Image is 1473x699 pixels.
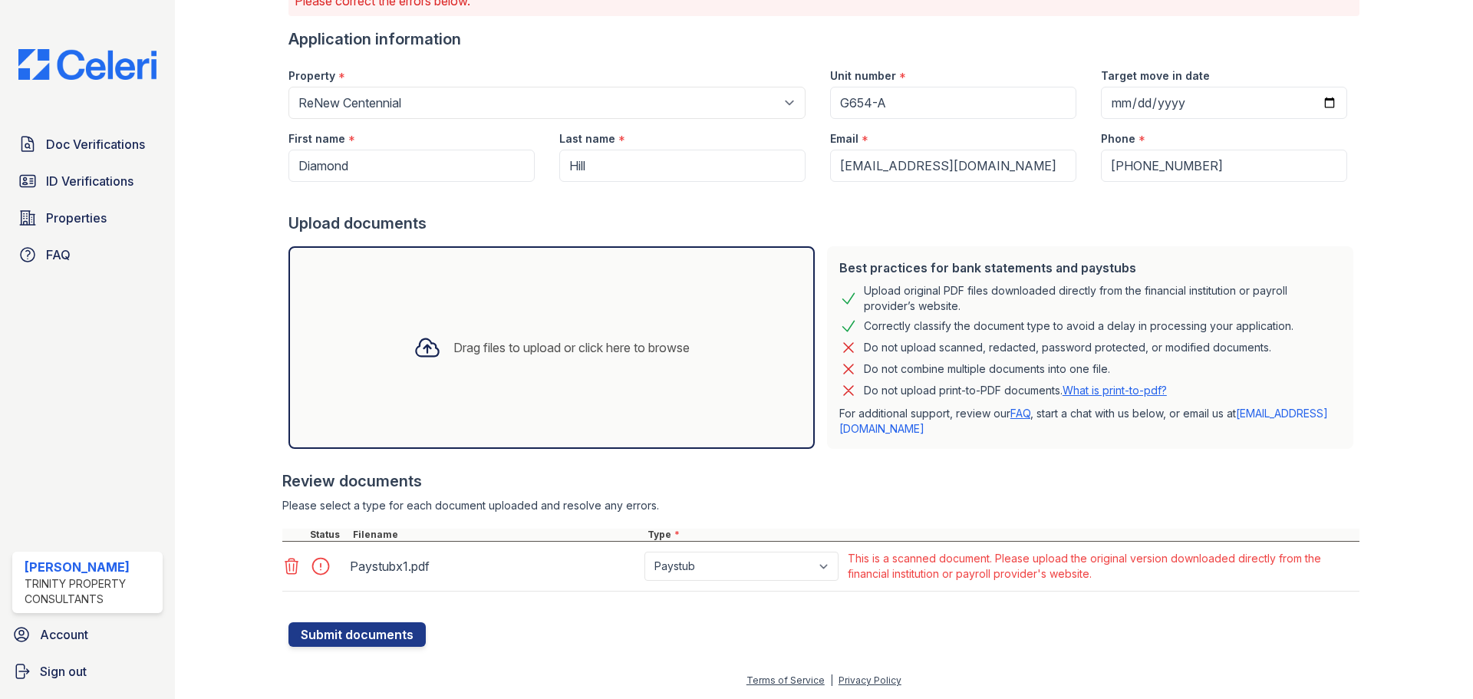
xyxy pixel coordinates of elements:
[559,131,615,147] label: Last name
[453,338,690,357] div: Drag files to upload or click here to browse
[6,619,169,650] a: Account
[1101,68,1210,84] label: Target move in date
[864,283,1341,314] div: Upload original PDF files downloaded directly from the financial institution or payroll provider’...
[350,554,638,579] div: Paystubx1.pdf
[864,360,1110,378] div: Do not combine multiple documents into one file.
[288,28,1359,50] div: Application information
[864,383,1167,398] p: Do not upload print-to-PDF documents.
[288,131,345,147] label: First name
[46,209,107,227] span: Properties
[288,213,1359,234] div: Upload documents
[46,246,71,264] span: FAQ
[282,498,1359,513] div: Please select a type for each document uploaded and resolve any errors.
[46,135,145,153] span: Doc Verifications
[839,259,1341,277] div: Best practices for bank statements and paystubs
[12,203,163,233] a: Properties
[839,674,901,686] a: Privacy Policy
[848,551,1356,582] div: This is a scanned document. Please upload the original version downloaded directly from the finan...
[864,338,1271,357] div: Do not upload scanned, redacted, password protected, or modified documents.
[6,656,169,687] a: Sign out
[1010,407,1030,420] a: FAQ
[864,317,1293,335] div: Correctly classify the document type to avoid a delay in processing your application.
[12,239,163,270] a: FAQ
[307,529,350,541] div: Status
[46,172,133,190] span: ID Verifications
[830,68,896,84] label: Unit number
[25,558,157,576] div: [PERSON_NAME]
[12,129,163,160] a: Doc Verifications
[40,662,87,681] span: Sign out
[282,470,1359,492] div: Review documents
[288,68,335,84] label: Property
[644,529,1359,541] div: Type
[830,131,858,147] label: Email
[40,625,88,644] span: Account
[288,622,426,647] button: Submit documents
[25,576,157,607] div: Trinity Property Consultants
[1063,384,1167,397] a: What is print-to-pdf?
[6,49,169,80] img: CE_Logo_Blue-a8612792a0a2168367f1c8372b55b34899dd931a85d93a1a3d3e32e68fde9ad4.png
[839,406,1341,437] p: For additional support, review our , start a chat with us below, or email us at
[830,674,833,686] div: |
[350,529,644,541] div: Filename
[746,674,825,686] a: Terms of Service
[1101,131,1135,147] label: Phone
[12,166,163,196] a: ID Verifications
